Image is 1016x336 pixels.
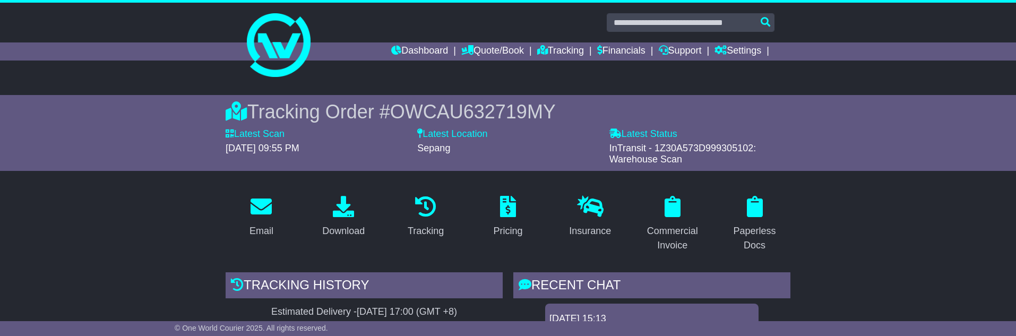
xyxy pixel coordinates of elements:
div: [DATE] 15:13 [549,313,754,325]
a: Tracking [537,42,584,61]
span: Sepang [417,143,450,153]
div: Tracking [408,224,444,238]
div: Estimated Delivery - [226,306,503,318]
div: Email [249,224,273,238]
a: Paperless Docs [719,192,790,256]
div: RECENT CHAT [513,272,790,301]
div: Tracking history [226,272,503,301]
label: Latest Location [417,128,487,140]
a: Settings [714,42,761,61]
div: Tracking Order # [226,100,790,123]
span: InTransit - 1Z30A573D999305102: Warehouse Scan [609,143,756,165]
span: © One World Courier 2025. All rights reserved. [175,324,328,332]
div: Insurance [569,224,611,238]
label: Latest Scan [226,128,285,140]
a: Financials [597,42,645,61]
a: Pricing [486,192,529,242]
div: [DATE] 17:00 (GMT +8) [357,306,457,318]
div: Commercial Invoice [643,224,701,253]
div: Pricing [493,224,522,238]
a: Support [659,42,702,61]
a: Quote/Book [461,42,524,61]
span: OWCAU632719MY [390,101,556,123]
label: Latest Status [609,128,677,140]
a: Commercial Invoice [636,192,708,256]
span: [DATE] 09:55 PM [226,143,299,153]
a: Download [315,192,372,242]
a: Insurance [562,192,618,242]
a: Dashboard [391,42,448,61]
div: Download [322,224,365,238]
div: Paperless Docs [726,224,783,253]
a: Tracking [401,192,451,242]
a: Email [243,192,280,242]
